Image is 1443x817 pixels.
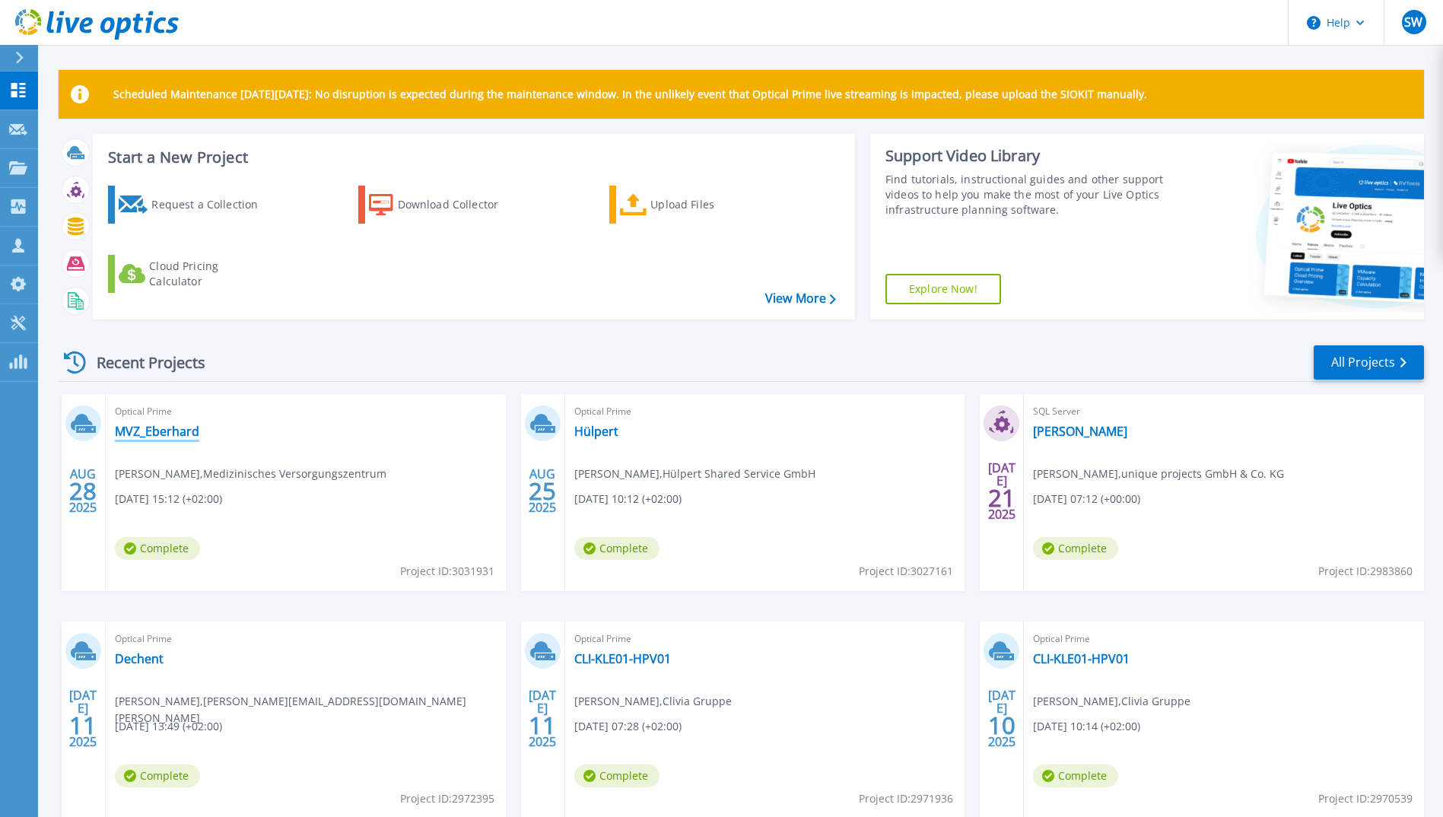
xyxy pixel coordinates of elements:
[69,485,97,498] span: 28
[574,491,682,507] span: [DATE] 10:12 (+02:00)
[885,172,1168,218] div: Find tutorials, instructional guides and other support videos to help you make the most of your L...
[1318,563,1413,580] span: Project ID: 2983860
[574,403,956,420] span: Optical Prime
[859,563,953,580] span: Project ID: 3027161
[108,149,835,166] h3: Start a New Project
[115,651,164,666] a: Dechent
[115,491,222,507] span: [DATE] 15:12 (+02:00)
[574,765,660,787] span: Complete
[574,537,660,560] span: Complete
[987,463,1016,519] div: [DATE] 2025
[1033,466,1284,482] span: [PERSON_NAME] , unique projects GmbH & Co. KG
[859,790,953,807] span: Project ID: 2971936
[59,344,226,381] div: Recent Projects
[108,255,278,293] a: Cloud Pricing Calculator
[650,189,772,220] div: Upload Files
[574,651,671,666] a: CLI-KLE01-HPV01
[1033,491,1140,507] span: [DATE] 07:12 (+00:00)
[574,466,815,482] span: [PERSON_NAME] , Hülpert Shared Service GmbH
[1314,345,1424,380] a: All Projects
[1033,718,1140,735] span: [DATE] 10:14 (+02:00)
[1033,403,1415,420] span: SQL Server
[108,186,278,224] a: Request a Collection
[765,291,836,306] a: View More
[574,718,682,735] span: [DATE] 07:28 (+02:00)
[115,693,506,726] span: [PERSON_NAME] , [PERSON_NAME][EMAIL_ADDRESS][DOMAIN_NAME][PERSON_NAME]
[115,403,497,420] span: Optical Prime
[988,719,1016,732] span: 10
[574,424,618,439] a: Hülpert
[528,691,557,746] div: [DATE] 2025
[115,765,200,787] span: Complete
[574,693,732,710] span: [PERSON_NAME] , Clivia Gruppe
[609,186,779,224] a: Upload Files
[1033,693,1190,710] span: [PERSON_NAME] , Clivia Gruppe
[1033,631,1415,647] span: Optical Prime
[1033,651,1130,666] a: CLI-KLE01-HPV01
[113,88,1147,100] p: Scheduled Maintenance [DATE][DATE]: No disruption is expected during the maintenance window. In t...
[885,146,1168,166] div: Support Video Library
[400,790,494,807] span: Project ID: 2972395
[68,691,97,746] div: [DATE] 2025
[115,424,199,439] a: MVZ_Eberhard
[574,631,956,647] span: Optical Prime
[115,537,200,560] span: Complete
[1033,537,1118,560] span: Complete
[115,718,222,735] span: [DATE] 13:49 (+02:00)
[358,186,528,224] a: Download Collector
[885,274,1001,304] a: Explore Now!
[1318,790,1413,807] span: Project ID: 2970539
[115,466,386,482] span: [PERSON_NAME] , Medizinisches Versorgungszentrum
[1033,765,1118,787] span: Complete
[529,485,556,498] span: 25
[988,491,1016,504] span: 21
[987,691,1016,746] div: [DATE] 2025
[1404,16,1422,28] span: SW
[529,719,556,732] span: 11
[69,719,97,732] span: 11
[115,631,497,647] span: Optical Prime
[398,189,520,220] div: Download Collector
[68,463,97,519] div: AUG 2025
[151,189,273,220] div: Request a Collection
[1033,424,1127,439] a: [PERSON_NAME]
[149,259,271,289] div: Cloud Pricing Calculator
[528,463,557,519] div: AUG 2025
[400,563,494,580] span: Project ID: 3031931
